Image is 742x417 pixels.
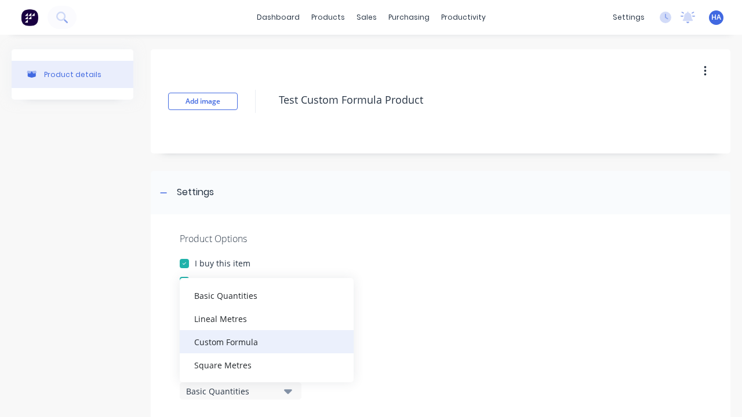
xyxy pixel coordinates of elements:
[168,93,238,110] button: Add image
[711,12,721,23] span: HA
[180,232,701,246] div: Product Options
[186,385,279,397] div: Basic Quantities
[21,9,38,26] img: Factory
[12,61,133,88] button: Product details
[351,9,383,26] div: sales
[251,9,305,26] a: dashboard
[195,275,249,287] div: I sell this item
[273,86,709,114] textarea: Test Custom Formula Product
[180,307,354,330] div: Lineal Metres
[195,257,250,269] div: I buy this item
[180,330,354,353] div: Custom Formula
[607,9,650,26] div: settings
[305,9,351,26] div: products
[435,9,492,26] div: productivity
[44,70,101,79] div: Product details
[383,9,435,26] div: purchasing
[180,353,354,376] div: Square Metres
[180,284,354,307] div: Basic Quantities
[177,185,214,200] div: Settings
[180,382,301,400] button: Basic Quantities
